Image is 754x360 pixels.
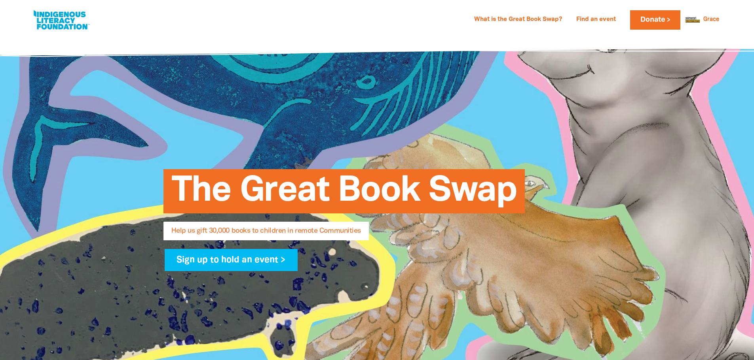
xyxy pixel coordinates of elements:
a: What is the Great Book Swap? [469,13,567,26]
a: Grace [703,17,719,23]
span: The Great Book Swap [171,175,517,213]
a: Donate [630,10,680,30]
span: Help us gift 30,000 books to children in remote Communities [171,228,361,240]
a: Find an event [572,13,621,26]
a: Sign up to hold an event > [165,249,298,271]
